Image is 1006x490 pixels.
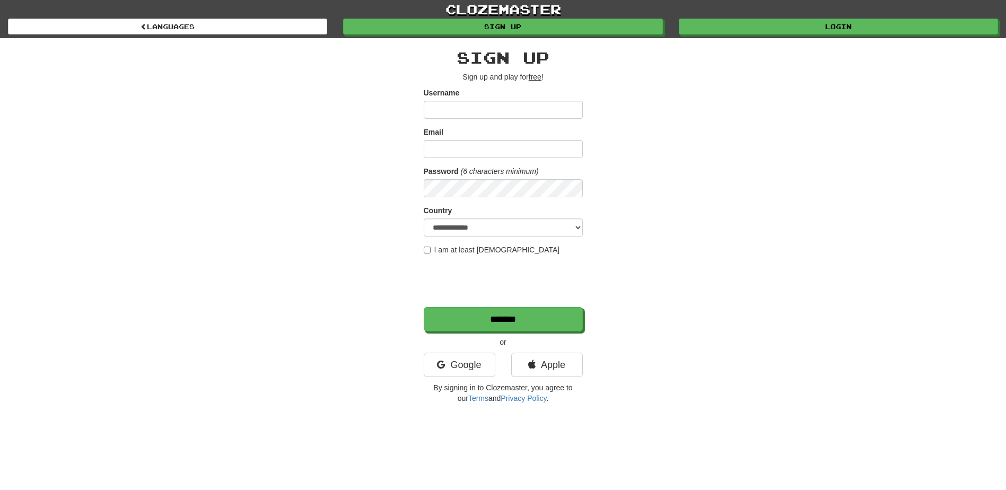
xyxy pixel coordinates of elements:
[424,166,459,177] label: Password
[343,19,662,34] a: Sign up
[424,205,452,216] label: Country
[679,19,998,34] a: Login
[424,260,585,302] iframe: reCAPTCHA
[468,394,488,402] a: Terms
[501,394,546,402] a: Privacy Policy
[424,72,583,82] p: Sign up and play for !
[424,87,460,98] label: Username
[424,127,443,137] label: Email
[511,353,583,377] a: Apple
[424,244,560,255] label: I am at least [DEMOGRAPHIC_DATA]
[8,19,327,34] a: Languages
[424,337,583,347] p: or
[424,247,431,253] input: I am at least [DEMOGRAPHIC_DATA]
[529,73,541,81] u: free
[424,382,583,404] p: By signing in to Clozemaster, you agree to our and .
[424,353,495,377] a: Google
[424,49,583,66] h2: Sign up
[461,167,539,176] em: (6 characters minimum)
